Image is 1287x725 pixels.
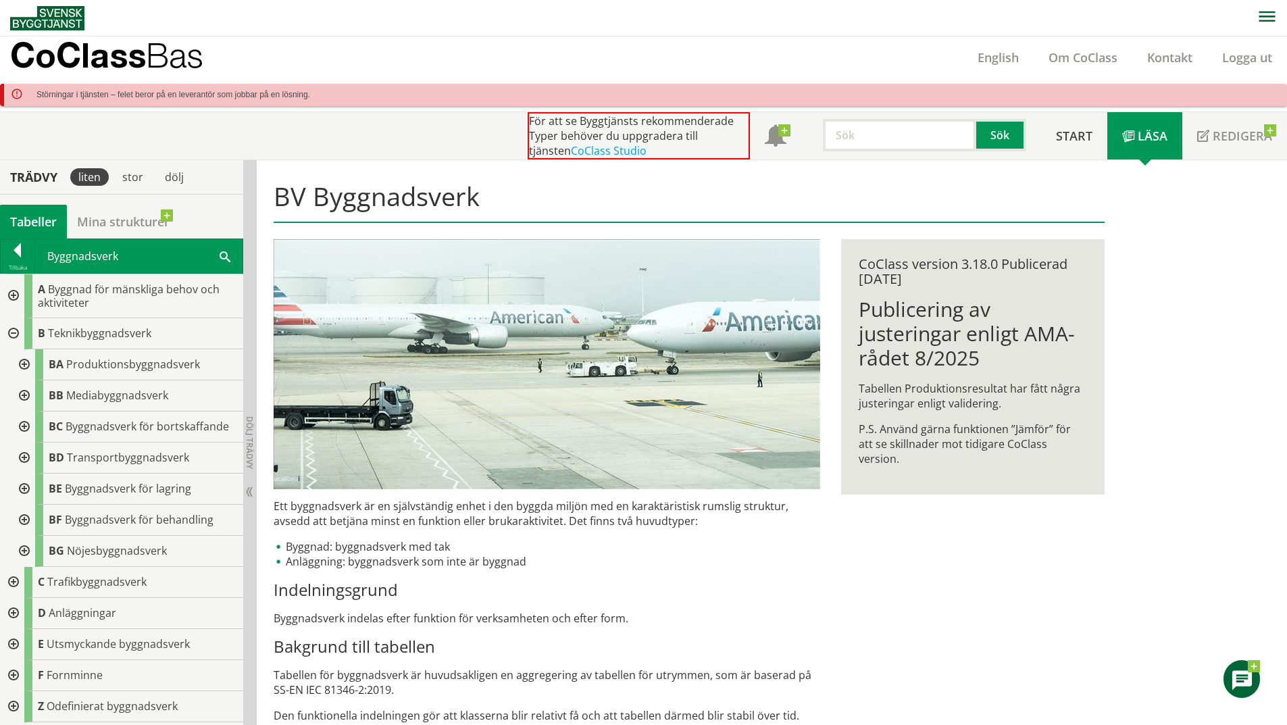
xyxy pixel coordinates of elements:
[11,443,243,474] div: Gå till informationssidan för CoClass Studio
[157,168,192,186] div: dölj
[1213,128,1272,144] span: Redigera
[1034,49,1132,66] a: Om CoClass
[49,357,64,372] span: BA
[38,605,46,620] span: D
[274,239,820,489] img: flygplatsbana.jpg
[47,574,147,589] span: Trafikbyggnadsverk
[11,380,243,411] div: Gå till informationssidan för CoClass Studio
[859,257,1086,286] div: CoClass version 3.18.0 Publicerad [DATE]
[528,112,750,159] div: För att se Byggtjänsts rekommenderade Typer behöver du uppgradera till tjänsten
[220,249,230,263] span: Sök i tabellen
[963,49,1034,66] a: English
[67,543,167,558] span: Nöjesbyggnadsverk
[1207,49,1287,66] a: Logga ut
[1,262,34,273] div: Tillbaka
[859,297,1086,370] h1: Publicering av justeringar enligt AMA-rådet 8/2025
[1041,112,1107,159] a: Start
[49,605,116,620] span: Anläggningar
[1107,112,1182,159] a: Läsa
[976,119,1026,151] button: Sök
[11,505,243,536] div: Gå till informationssidan för CoClass Studio
[65,512,213,527] span: Byggnadsverk för behandling
[49,388,64,403] span: BB
[1132,49,1207,66] a: Kontakt
[49,450,64,465] span: BD
[47,636,190,651] span: Utsmyckande byggnadsverk
[274,181,1104,223] h1: BV Byggnadsverk
[65,481,191,496] span: Byggnadsverk för lagring
[35,239,243,273] div: Byggnadsverk
[274,539,820,554] li: Byggnad: byggnadsverk med tak
[49,512,62,527] span: BF
[10,36,232,78] a: CoClassBas
[38,282,45,297] span: A
[10,6,84,30] img: Svensk Byggtjänst
[146,35,203,75] span: Bas
[47,668,103,682] span: Fornminne
[571,143,647,158] a: CoClass Studio
[67,205,180,239] a: Mina strukturer
[11,536,243,567] div: Gå till informationssidan för CoClass Studio
[10,47,203,63] p: CoClass
[66,388,168,403] span: Mediabyggnadsverk
[1138,128,1167,144] span: Läsa
[38,326,45,341] span: B
[38,574,45,589] span: C
[859,422,1086,466] p: P.S. Använd gärna funktionen ”Jämför” för att se skillnader mot tidigare CoClass version.
[67,450,189,465] span: Transportbyggnadsverk
[859,381,1086,411] p: Tabellen Produktionsresultat har fått några justeringar enligt validering.
[765,126,786,148] span: Notifikationer
[274,668,820,697] p: Tabellen för byggnadsverk är huvudsakligen en aggregering av tabellen för utrymmen, som är basera...
[38,668,44,682] span: F
[38,282,220,310] span: Byggnad för mänskliga behov och aktiviteter
[49,543,64,558] span: BG
[38,699,44,714] span: Z
[49,419,63,434] span: BC
[66,357,200,372] span: Produktionsbyggnadsverk
[274,580,820,600] h3: Indelningsgrund
[11,411,243,443] div: Gå till informationssidan för CoClass Studio
[823,119,976,151] input: Sök
[49,481,62,496] span: BE
[244,416,255,469] span: Dölj trädvy
[11,349,243,380] div: Gå till informationssidan för CoClass Studio
[1182,112,1287,159] a: Redigera
[11,474,243,505] div: Gå till informationssidan för CoClass Studio
[274,636,820,657] h3: Bakgrund till tabellen
[47,699,178,714] span: Odefinierat byggnadsverk
[66,419,229,434] span: Byggnadsverk för bortskaffande
[114,168,151,186] div: stor
[48,326,151,341] span: Teknikbyggnadsverk
[1056,128,1092,144] span: Start
[70,168,109,186] div: liten
[274,554,820,569] li: Anläggning: byggnadsverk som inte är byggnad
[3,170,65,184] div: Trädvy
[38,636,44,651] span: E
